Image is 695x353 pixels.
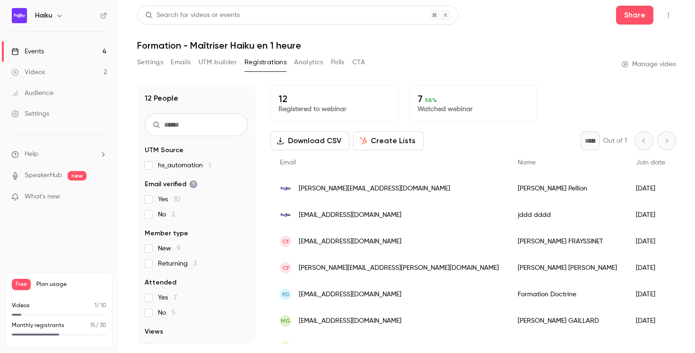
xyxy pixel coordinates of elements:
[158,195,180,204] span: Yes
[626,281,675,308] div: [DATE]
[508,255,626,281] div: [PERSON_NAME] [PERSON_NAME]
[282,264,289,272] span: CF
[199,55,237,70] button: UTM builder
[11,68,45,77] div: Videos
[508,308,626,334] div: [PERSON_NAME] GAILLARD
[294,55,323,70] button: Analytics
[508,281,626,308] div: Formation Doctrine
[171,55,191,70] button: Emails
[158,293,177,302] span: Yes
[280,183,291,194] img: haiku.fr
[90,321,106,330] p: / 30
[11,109,49,119] div: Settings
[12,301,30,310] p: Videos
[174,196,180,203] span: 10
[158,259,197,268] span: Returning
[626,308,675,334] div: [DATE]
[145,278,176,287] span: Attended
[172,310,175,316] span: 5
[299,237,401,247] span: [EMAIL_ADDRESS][DOMAIN_NAME]
[622,60,676,69] a: Manage video
[508,202,626,228] div: jddd dddd
[299,210,401,220] span: [EMAIL_ADDRESS][DOMAIN_NAME]
[12,279,31,290] span: Free
[25,149,38,159] span: Help
[158,210,175,219] span: No
[299,316,401,326] span: [EMAIL_ADDRESS][DOMAIN_NAME]
[36,281,106,288] span: Plan usage
[11,47,44,56] div: Events
[425,97,437,103] span: 58 %
[35,11,52,20] h6: Haiku
[208,162,211,169] span: 1
[299,343,401,353] span: [EMAIL_ADDRESS][DOMAIN_NAME]
[145,10,240,20] div: Search for videos or events
[281,317,290,325] span: MG
[282,237,289,246] span: CF
[11,149,107,159] li: help-dropdown-opener
[177,245,181,252] span: 9
[603,136,627,146] p: Out of 1
[280,159,296,166] span: Email
[137,55,163,70] button: Settings
[90,323,96,328] span: 15
[417,104,529,114] p: Watched webinar
[95,303,96,309] span: 1
[12,8,27,23] img: Haiku
[158,308,175,318] span: No
[616,6,653,25] button: Share
[299,263,499,273] span: [PERSON_NAME][EMAIL_ADDRESS][PERSON_NAME][DOMAIN_NAME]
[278,93,390,104] p: 12
[96,193,107,201] iframe: Noticeable Trigger
[417,93,529,104] p: 7
[158,342,177,352] span: live
[281,343,290,352] span: MB
[331,55,345,70] button: Polls
[626,255,675,281] div: [DATE]
[353,131,424,150] button: Create Lists
[12,321,64,330] p: Monthly registrants
[145,229,188,238] span: Member type
[508,228,626,255] div: [PERSON_NAME] FRAYSSINET
[626,228,675,255] div: [DATE]
[174,294,177,301] span: 7
[145,93,178,104] h1: 12 People
[172,211,175,218] span: 2
[145,180,198,189] span: Email verified
[68,171,87,181] span: new
[25,171,62,181] a: SpeakerHub
[244,55,287,70] button: Registrations
[636,159,665,166] span: Join date
[352,55,365,70] button: CTA
[280,209,291,221] img: aiclerk.fr
[282,290,289,299] span: FD
[278,104,390,114] p: Registered to webinar
[137,40,676,51] h1: Formation - Maîtriser Haiku en 1 heure
[158,244,181,253] span: New
[11,88,53,98] div: Audience
[158,161,211,170] span: hs_automation
[508,175,626,202] div: [PERSON_NAME] Pellion
[518,159,536,166] span: Name
[145,146,183,155] span: UTM Source
[25,192,60,202] span: What's new
[299,184,450,194] span: [PERSON_NAME][EMAIL_ADDRESS][DOMAIN_NAME]
[193,260,197,267] span: 3
[95,301,106,310] p: / 10
[299,290,401,300] span: [EMAIL_ADDRESS][DOMAIN_NAME]
[145,327,163,336] span: Views
[270,131,349,150] button: Download CSV
[626,202,675,228] div: [DATE]
[626,175,675,202] div: [DATE]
